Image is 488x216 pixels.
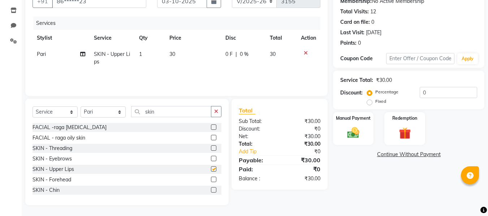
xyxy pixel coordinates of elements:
[33,134,85,142] div: FACIAL - raga oily skin
[33,124,107,131] div: FACIAL -raga [MEDICAL_DATA]
[280,140,326,148] div: ₹30.00
[33,30,90,46] th: Stylist
[33,166,74,173] div: SKIN - Upper Lips
[94,51,130,65] span: SKIN - Upper Lips
[90,30,135,46] th: Service
[221,30,265,46] th: Disc
[280,156,326,164] div: ₹30.00
[131,106,211,117] input: Search or Scan
[37,51,46,57] span: Pari
[33,145,72,152] div: SKIN - Threading
[457,53,478,64] button: Apply
[297,30,320,46] th: Action
[270,51,276,57] span: 30
[280,133,326,140] div: ₹30.00
[239,107,255,114] span: Total
[33,176,71,184] div: SKIN - Forehead
[358,39,361,47] div: 0
[233,140,280,148] div: Total:
[33,186,60,194] div: SKIN - Chin
[334,151,483,158] a: Continue Without Payment
[33,155,72,163] div: SKIN - Eyebrows
[386,53,454,64] input: Enter Offer / Coupon Code
[233,133,280,140] div: Net:
[392,115,417,122] label: Redemption
[169,51,175,57] span: 30
[135,30,165,46] th: Qty
[280,125,326,133] div: ₹0
[240,50,249,58] span: 0 %
[233,118,280,125] div: Sub Total:
[233,175,280,182] div: Balance :
[375,98,386,105] label: Fixed
[340,76,373,84] div: Service Total:
[375,89,398,95] label: Percentage
[236,50,237,58] span: |
[340,39,357,47] div: Points:
[395,126,415,141] img: _gift.svg
[225,50,233,58] span: 0 F
[280,118,326,125] div: ₹30.00
[340,29,364,36] div: Last Visit:
[288,148,326,155] div: ₹0
[233,165,280,173] div: Paid:
[371,18,374,26] div: 0
[340,18,370,26] div: Card on file:
[340,55,386,62] div: Coupon Code
[340,8,369,16] div: Total Visits:
[165,30,221,46] th: Price
[233,148,287,155] a: Add Tip
[233,156,280,164] div: Payable:
[280,175,326,182] div: ₹30.00
[265,30,297,46] th: Total
[370,8,376,16] div: 12
[139,51,142,57] span: 1
[340,89,363,97] div: Discount:
[344,126,363,140] img: _cash.svg
[336,115,371,122] label: Manual Payment
[33,17,326,30] div: Services
[366,29,381,36] div: [DATE]
[280,165,326,173] div: ₹0
[233,125,280,133] div: Discount:
[376,76,392,84] div: ₹30.00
